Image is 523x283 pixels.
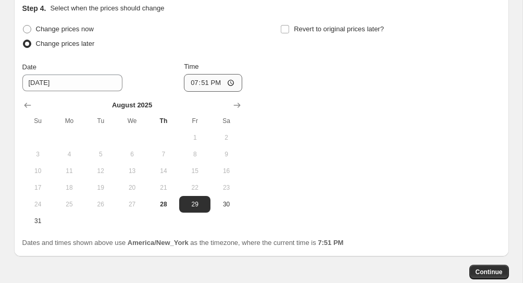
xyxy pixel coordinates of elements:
span: 8 [183,150,206,158]
span: 16 [215,167,238,175]
button: Wednesday August 6 2025 [116,146,147,163]
button: Saturday August 9 2025 [210,146,242,163]
span: 9 [215,150,238,158]
span: Fr [183,117,206,125]
button: Sunday August 3 2025 [22,146,54,163]
button: Friday August 15 2025 [179,163,210,179]
span: 3 [27,150,49,158]
button: Saturday August 30 2025 [210,196,242,213]
span: Mo [58,117,81,125]
span: 25 [58,200,81,208]
b: 7:51 PM [318,239,343,247]
span: 11 [58,167,81,175]
input: 8/28/2025 [22,75,122,91]
button: Tuesday August 26 2025 [85,196,116,213]
span: 21 [152,183,175,192]
span: Dates and times shown above use as the timezone, where the current time is [22,239,344,247]
input: 12:00 [184,74,242,92]
button: Continue [469,265,509,279]
span: 10 [27,167,49,175]
span: 1 [183,133,206,142]
p: Select when the prices should change [50,3,164,14]
span: 20 [120,183,143,192]
span: Su [27,117,49,125]
button: Today Thursday August 28 2025 [148,196,179,213]
span: Change prices now [36,25,94,33]
button: Tuesday August 19 2025 [85,179,116,196]
button: Wednesday August 27 2025 [116,196,147,213]
span: 22 [183,183,206,192]
span: Change prices later [36,40,95,47]
button: Saturday August 2 2025 [210,129,242,146]
span: 24 [27,200,49,208]
button: Sunday August 24 2025 [22,196,54,213]
span: Time [184,63,198,70]
span: Date [22,63,36,71]
span: 26 [89,200,112,208]
span: We [120,117,143,125]
span: 29 [183,200,206,208]
span: 13 [120,167,143,175]
th: Tuesday [85,113,116,129]
span: Sa [215,117,238,125]
b: America/New_York [128,239,189,247]
button: Friday August 1 2025 [179,129,210,146]
button: Friday August 8 2025 [179,146,210,163]
button: Tuesday August 5 2025 [85,146,116,163]
button: Sunday August 31 2025 [22,213,54,229]
button: Monday August 25 2025 [54,196,85,213]
span: 28 [152,200,175,208]
button: Monday August 18 2025 [54,179,85,196]
span: 6 [120,150,143,158]
span: 17 [27,183,49,192]
span: Revert to original prices later? [294,25,384,33]
span: 4 [58,150,81,158]
span: 15 [183,167,206,175]
th: Saturday [210,113,242,129]
span: 2 [215,133,238,142]
span: Tu [89,117,112,125]
span: Continue [476,268,503,276]
span: Th [152,117,175,125]
button: Thursday August 21 2025 [148,179,179,196]
button: Sunday August 17 2025 [22,179,54,196]
th: Thursday [148,113,179,129]
button: Show next month, September 2025 [230,98,244,113]
button: Monday August 11 2025 [54,163,85,179]
span: 12 [89,167,112,175]
button: Tuesday August 12 2025 [85,163,116,179]
button: Saturday August 23 2025 [210,179,242,196]
th: Friday [179,113,210,129]
th: Sunday [22,113,54,129]
th: Monday [54,113,85,129]
span: 23 [215,183,238,192]
h2: Step 4. [22,3,46,14]
button: Thursday August 7 2025 [148,146,179,163]
span: 5 [89,150,112,158]
span: 18 [58,183,81,192]
span: 19 [89,183,112,192]
span: 31 [27,217,49,225]
span: 14 [152,167,175,175]
button: Thursday August 14 2025 [148,163,179,179]
span: 27 [120,200,143,208]
span: 30 [215,200,238,208]
button: Monday August 4 2025 [54,146,85,163]
button: Saturday August 16 2025 [210,163,242,179]
button: Wednesday August 20 2025 [116,179,147,196]
button: Friday August 22 2025 [179,179,210,196]
button: Wednesday August 13 2025 [116,163,147,179]
button: Show previous month, July 2025 [20,98,35,113]
span: 7 [152,150,175,158]
button: Friday August 29 2025 [179,196,210,213]
th: Wednesday [116,113,147,129]
button: Sunday August 10 2025 [22,163,54,179]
